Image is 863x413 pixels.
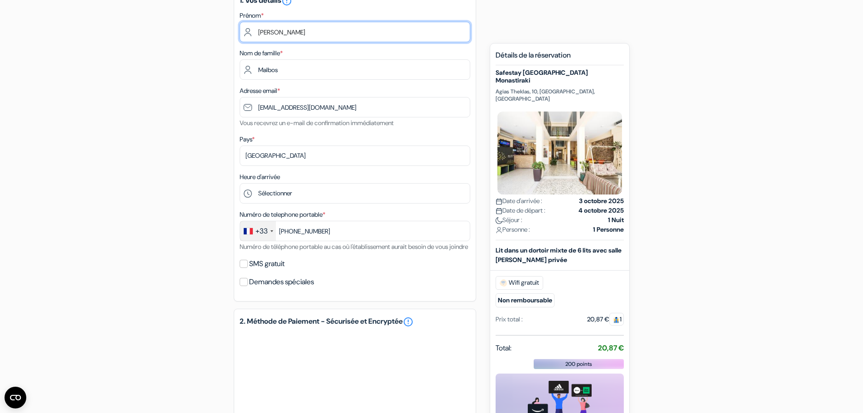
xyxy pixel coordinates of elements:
[608,215,624,225] strong: 1 Nuit
[240,22,470,42] input: Entrez votre prénom
[496,206,545,215] span: Date de départ :
[249,258,284,270] label: SMS gratuit
[240,86,280,96] label: Adresse email
[240,316,470,327] h5: 2. Méthode de Paiement - Sécurisée et Encryptée
[587,315,624,324] div: 20,87 €
[240,59,470,80] input: Entrer le nom de famille
[496,343,511,354] span: Total:
[240,210,325,219] label: Numéro de telephone portable
[496,215,522,225] span: Séjour :
[240,11,264,20] label: Prénom
[240,49,283,58] label: Nom de famille
[496,208,502,214] img: calendar.svg
[496,246,622,264] b: Lit dans un dortoir mixte de 6 lits avec salle [PERSON_NAME] privée
[249,276,314,288] label: Demandes spéciales
[240,243,468,251] small: Numéro de téléphone portable au cas où l'établissement aurait besoin de vous joindre
[579,206,624,215] strong: 4 octobre 2025
[5,387,26,408] button: Ouvrir le widget CMP
[609,313,624,326] span: 1
[240,119,394,127] small: Vous recevrez un e-mail de confirmation immédiatement
[496,196,542,206] span: Date d'arrivée :
[240,97,470,117] input: Entrer adresse e-mail
[240,221,470,241] input: 6 12 34 56 78
[496,198,502,205] img: calendar.svg
[496,88,624,102] p: Agias Theklas, 10, [GEOGRAPHIC_DATA], [GEOGRAPHIC_DATA]
[496,315,523,324] div: Prix total :
[565,360,592,368] span: 200 points
[500,279,507,287] img: free_wifi.svg
[613,316,620,323] img: guest.svg
[240,135,255,144] label: Pays
[240,172,280,182] label: Heure d'arrivée
[579,196,624,206] strong: 3 octobre 2025
[496,51,624,65] h5: Détails de la réservation
[256,226,268,237] div: +33
[496,217,502,224] img: moon.svg
[496,69,624,84] h5: Safestay [GEOGRAPHIC_DATA] Monastiraki
[496,227,502,233] img: user_icon.svg
[598,343,624,353] strong: 20,87 €
[403,316,414,327] a: error_outline
[593,225,624,234] strong: 1 Personne
[496,276,543,290] span: Wifi gratuit
[496,225,530,234] span: Personne :
[240,221,276,241] div: France: +33
[496,293,554,307] small: Non remboursable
